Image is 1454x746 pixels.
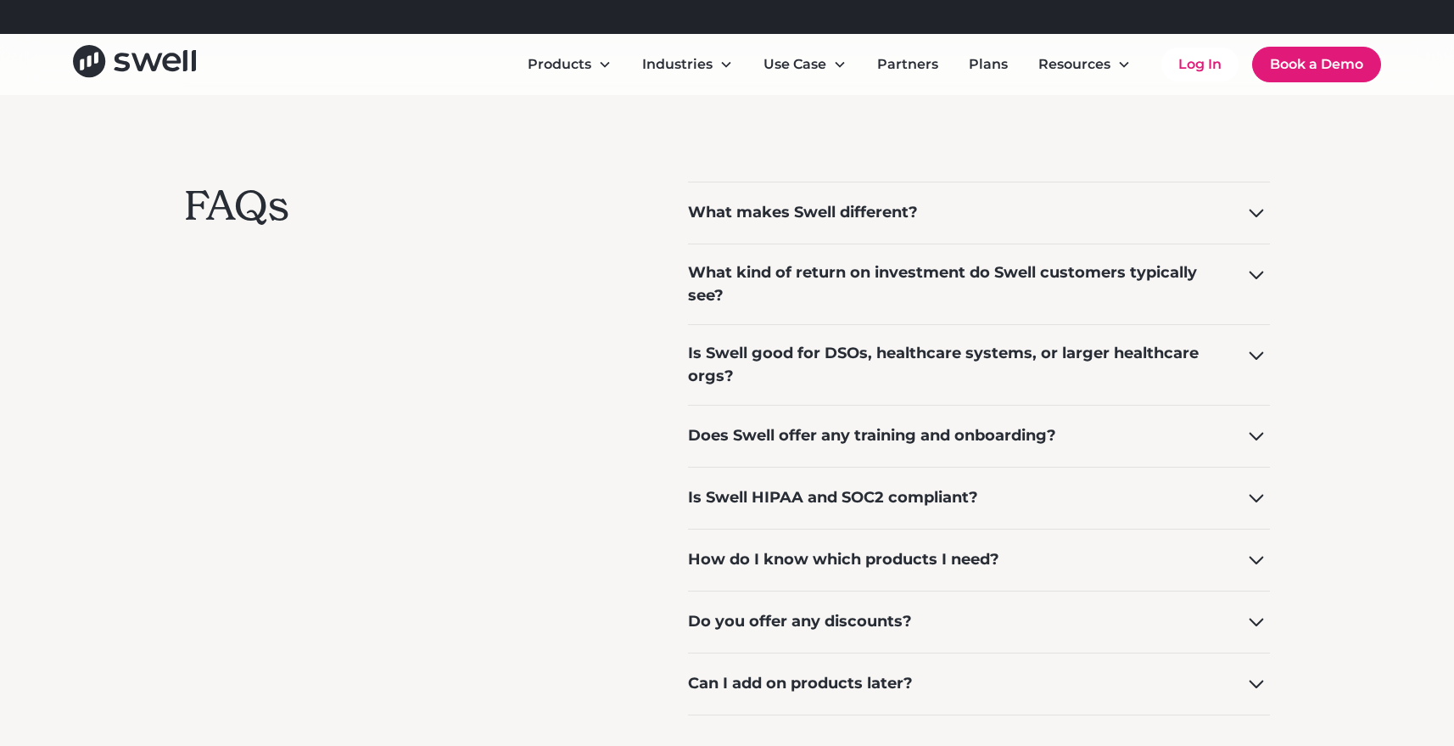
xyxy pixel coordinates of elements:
div: Products [514,48,625,81]
div: Can I add on products later? [688,672,913,695]
h2: FAQs [184,182,620,231]
a: Log In [1161,48,1239,81]
div: Do you offer any discounts? [688,610,912,633]
div: How do I know which products I need? [688,548,999,571]
div: Resources [1025,48,1144,81]
div: Industries [642,54,713,75]
a: Book a Demo [1252,47,1381,82]
div: Is Swell HIPAA and SOC2 compliant? [688,486,978,509]
div: Is Swell good for DSOs, healthcare systems, or larger healthcare orgs? [688,342,1222,388]
div: Products [528,54,591,75]
div: Does Swell offer any training and onboarding? [688,424,1056,447]
div: What makes Swell different? [688,201,918,224]
div: Use Case [750,48,860,81]
a: Partners [864,48,952,81]
div: Industries [629,48,747,81]
a: home [73,45,196,83]
div: Resources [1038,54,1110,75]
a: Plans [955,48,1021,81]
div: What kind of return on investment do Swell customers typically see? [688,261,1222,307]
div: Use Case [763,54,826,75]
